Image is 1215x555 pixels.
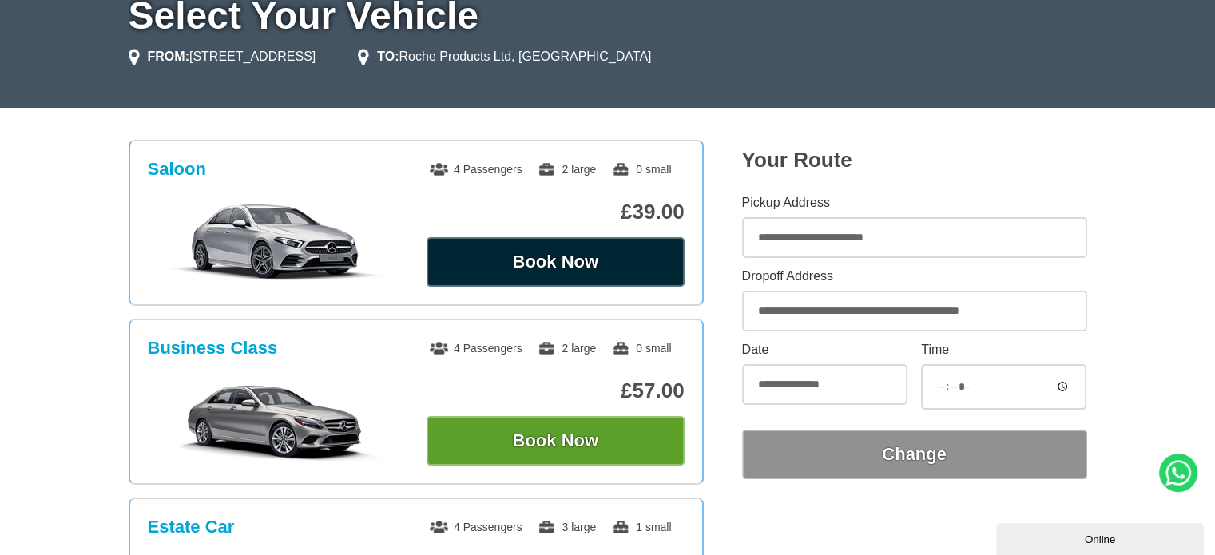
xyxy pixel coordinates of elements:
[148,50,189,63] strong: FROM:
[612,163,671,176] span: 0 small
[427,416,685,466] button: Book Now
[430,342,522,355] span: 4 Passengers
[742,148,1087,172] h2: Your Route
[427,379,685,403] p: £57.00
[148,338,278,359] h3: Business Class
[742,430,1087,479] button: Change
[538,163,596,176] span: 2 large
[612,521,671,533] span: 1 small
[742,270,1087,283] label: Dropoff Address
[538,342,596,355] span: 2 large
[430,163,522,176] span: 4 Passengers
[430,521,522,533] span: 4 Passengers
[427,200,685,224] p: £39.00
[427,237,685,287] button: Book Now
[742,343,907,356] label: Date
[358,47,651,66] li: Roche Products Ltd, [GEOGRAPHIC_DATA]
[129,47,316,66] li: [STREET_ADDRESS]
[996,520,1207,555] iframe: chat widget
[148,159,206,180] h3: Saloon
[921,343,1086,356] label: Time
[742,196,1087,209] label: Pickup Address
[538,521,596,533] span: 3 large
[612,342,671,355] span: 0 small
[377,50,399,63] strong: TO:
[156,381,396,461] img: Business Class
[148,517,235,537] h3: Estate Car
[156,202,396,282] img: Saloon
